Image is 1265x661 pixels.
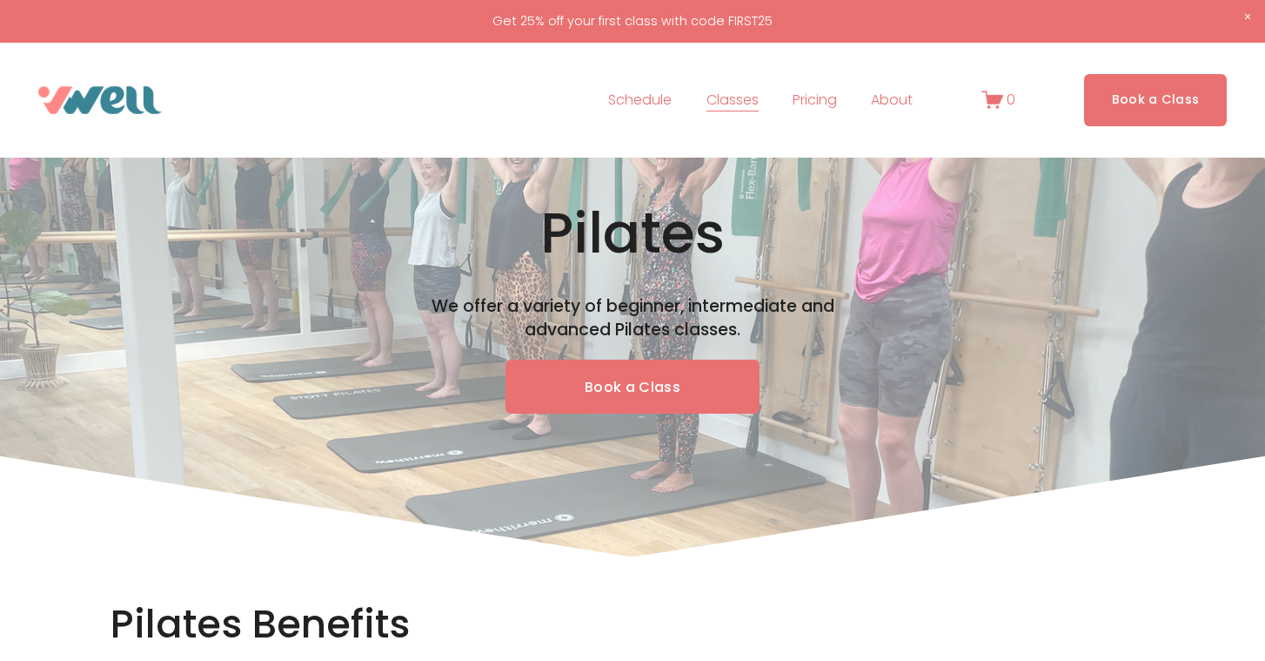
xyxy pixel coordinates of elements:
[981,89,1016,111] a: 0 items in cart
[706,86,759,114] a: folder dropdown
[1007,90,1015,110] span: 0
[871,86,913,114] a: folder dropdown
[608,86,672,114] a: Schedule
[38,86,162,114] img: VWell
[871,88,913,113] span: About
[242,199,1022,268] h1: Pilates
[418,295,847,341] h4: We offer a variety of beginner, intermediate and advanced Pilates classes.
[110,599,496,650] h2: Pilates Benefits
[706,88,759,113] span: Classes
[793,86,837,114] a: Pricing
[505,360,760,415] a: Book a Class
[1084,74,1228,125] a: Book a Class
